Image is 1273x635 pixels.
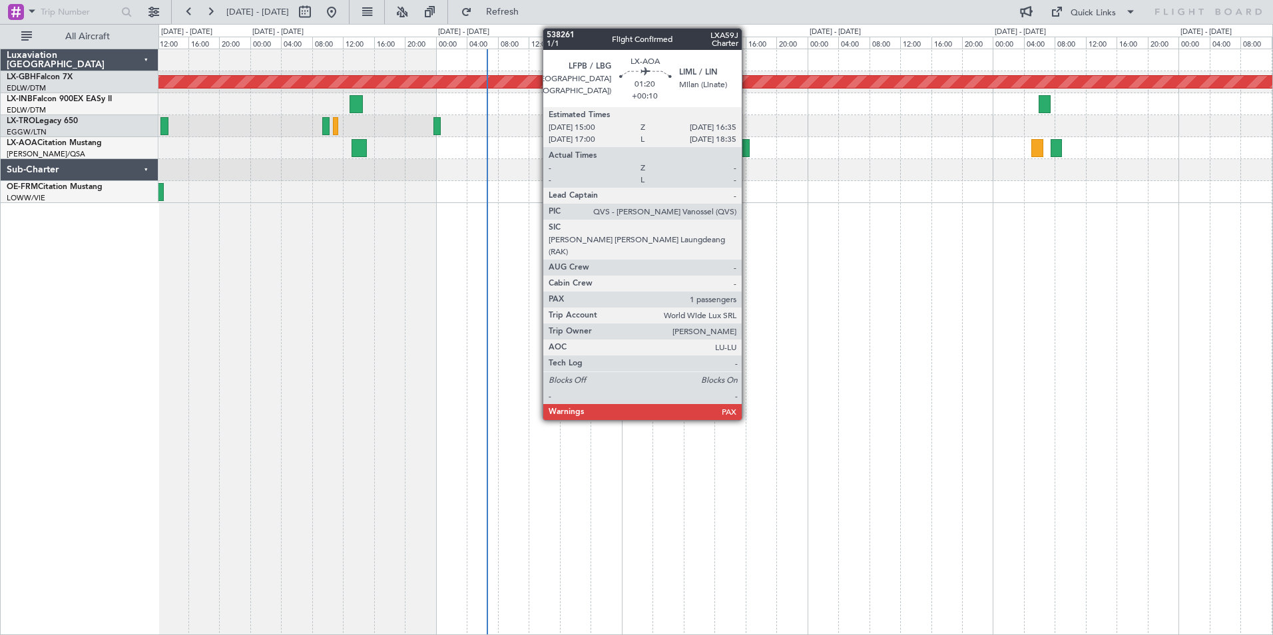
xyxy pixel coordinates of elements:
[226,6,289,18] span: [DATE] - [DATE]
[455,1,535,23] button: Refresh
[714,37,745,49] div: 12:00
[808,37,838,49] div: 00:00
[1148,37,1178,49] div: 20:00
[624,27,675,38] div: [DATE] - [DATE]
[219,37,250,49] div: 20:00
[374,37,405,49] div: 16:00
[312,37,343,49] div: 08:00
[7,95,112,103] a: LX-INBFalcon 900EX EASy II
[838,37,869,49] div: 04:00
[1024,37,1055,49] div: 04:00
[900,37,931,49] div: 12:00
[7,83,46,93] a: EDLW/DTM
[993,37,1023,49] div: 00:00
[281,37,312,49] div: 04:00
[467,37,497,49] div: 04:00
[1055,37,1085,49] div: 08:00
[161,27,212,38] div: [DATE] - [DATE]
[776,37,807,49] div: 20:00
[591,37,621,49] div: 20:00
[1178,37,1209,49] div: 00:00
[810,27,861,38] div: [DATE] - [DATE]
[157,37,188,49] div: 12:00
[7,117,78,125] a: LX-TROLegacy 650
[7,95,33,103] span: LX-INB
[1180,27,1232,38] div: [DATE] - [DATE]
[684,37,714,49] div: 08:00
[1086,37,1117,49] div: 12:00
[15,26,144,47] button: All Aircraft
[7,73,36,81] span: LX-GBH
[1210,37,1240,49] div: 04:00
[7,73,73,81] a: LX-GBHFalcon 7X
[652,37,683,49] div: 04:00
[343,37,374,49] div: 12:00
[252,27,304,38] div: [DATE] - [DATE]
[7,183,103,191] a: OE-FRMCitation Mustang
[35,32,140,41] span: All Aircraft
[405,37,435,49] div: 20:00
[962,37,993,49] div: 20:00
[7,105,46,115] a: EDLW/DTM
[995,27,1046,38] div: [DATE] - [DATE]
[475,7,531,17] span: Refresh
[498,37,529,49] div: 08:00
[438,27,489,38] div: [DATE] - [DATE]
[560,37,591,49] div: 16:00
[7,117,35,125] span: LX-TRO
[746,37,776,49] div: 16:00
[1071,7,1116,20] div: Quick Links
[41,2,117,22] input: Trip Number
[188,37,219,49] div: 16:00
[622,37,652,49] div: 00:00
[1044,1,1143,23] button: Quick Links
[7,139,37,147] span: LX-AOA
[250,37,281,49] div: 00:00
[1240,37,1271,49] div: 08:00
[7,139,102,147] a: LX-AOACitation Mustang
[7,149,85,159] a: [PERSON_NAME]/QSA
[529,37,559,49] div: 12:00
[1117,37,1147,49] div: 16:00
[7,183,38,191] span: OE-FRM
[931,37,962,49] div: 16:00
[870,37,900,49] div: 08:00
[7,127,47,137] a: EGGW/LTN
[7,193,45,203] a: LOWW/VIE
[436,37,467,49] div: 00:00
